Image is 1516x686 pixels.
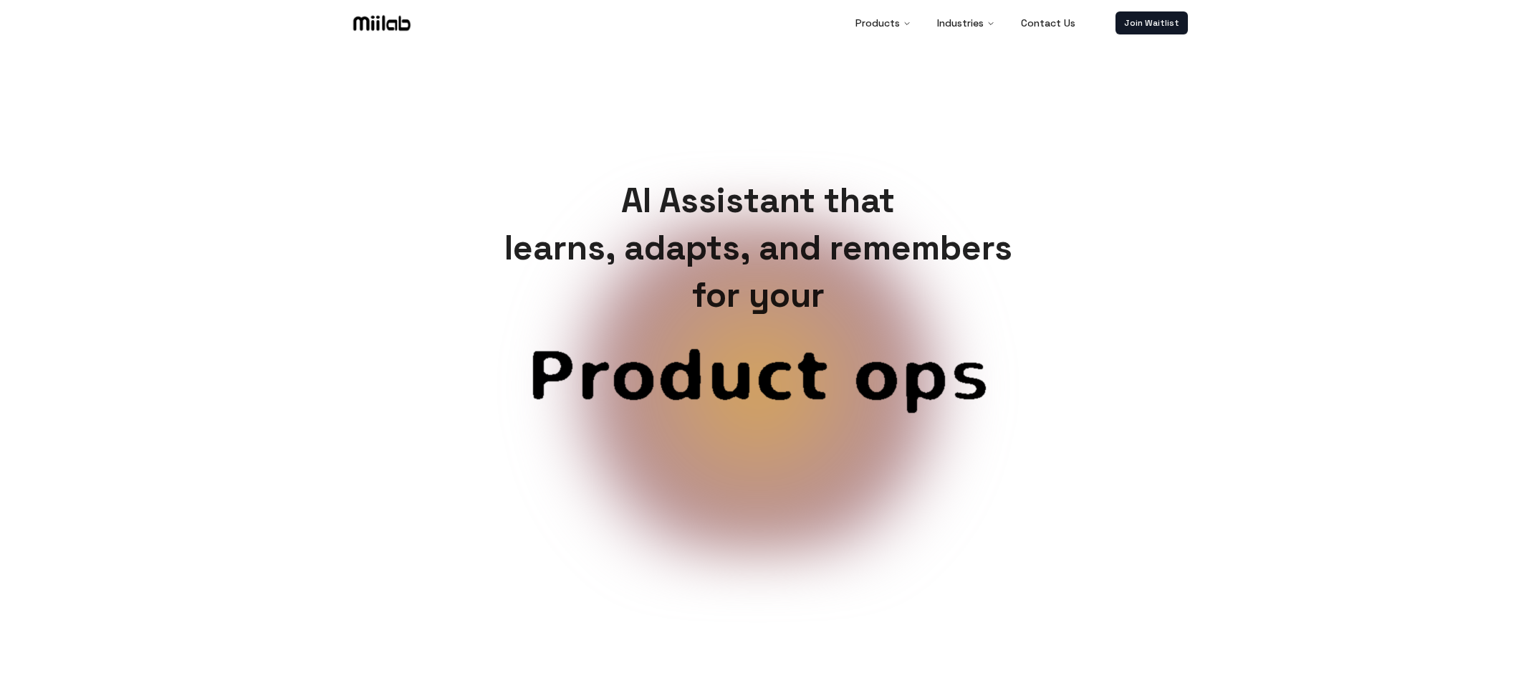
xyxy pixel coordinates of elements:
[1116,11,1188,34] a: Join Waitlist
[328,12,436,34] a: Logo
[844,9,1087,37] nav: Main
[926,9,1007,37] button: Industries
[436,342,1080,480] span: Customer service
[493,177,1024,319] h1: AI Assistant that learns, adapts, and remembers for your
[1009,9,1087,37] a: Contact Us
[844,9,923,37] button: Products
[350,12,413,34] img: Logo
